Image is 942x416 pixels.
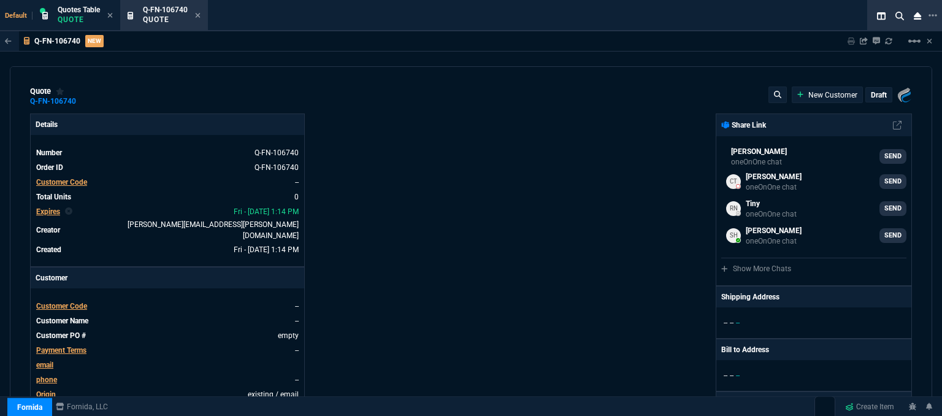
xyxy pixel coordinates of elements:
[31,268,304,288] p: Customer
[724,318,727,327] span: --
[36,374,299,386] tr: undefined
[36,206,299,218] tr: undefined
[36,302,87,310] span: Customer Code
[36,244,299,256] tr: undefined
[56,87,64,96] div: Add to Watchlist
[36,376,57,384] span: phone
[5,37,12,45] nx-icon: Back to Table
[890,9,909,23] nx-icon: Search
[736,371,740,380] span: --
[143,15,188,25] p: Quote
[909,9,926,23] nx-icon: Close Workbench
[721,223,906,248] a: steven.huang@fornida.com
[36,315,299,327] tr: undefined
[721,291,779,302] p: Shipping Address
[36,176,299,188] tr: undefined
[295,376,299,384] a: --
[36,193,71,201] span: Total Units
[731,146,787,157] p: [PERSON_NAME]
[5,12,33,20] span: Default
[36,161,299,174] tr: See Marketplace Order
[840,398,899,416] a: Create Item
[36,226,60,234] span: Creator
[195,11,201,21] nx-icon: Close Tab
[36,163,63,172] span: Order ID
[36,317,88,325] span: Customer Name
[294,193,299,201] span: 0
[85,35,104,47] span: NEW
[797,90,858,101] a: New Customer
[746,198,797,209] p: Tiny
[255,163,299,172] a: See Marketplace Order
[255,148,299,157] span: See Marketplace Order
[724,371,727,380] span: --
[36,147,299,159] tr: See Marketplace Order
[295,178,299,187] a: --
[730,318,733,327] span: --
[927,36,932,46] a: Hide Workbench
[36,329,299,342] tr: undefined
[36,245,61,254] span: Created
[234,207,299,216] span: 2025-09-05T13:14:06.025Z
[36,331,86,340] span: Customer PO #
[143,6,188,14] span: Q-FN-106740
[36,390,56,399] a: Origin
[30,87,64,96] div: quote
[872,9,890,23] nx-icon: Split Panels
[36,178,87,187] span: Customer Code
[879,149,906,164] a: SEND
[295,302,299,310] span: --
[248,390,299,399] span: existing / email
[746,236,802,246] p: oneOnOne chat
[30,101,76,102] a: Q-FN-106740
[128,220,299,240] span: fiona.rossi@fornida.com
[36,359,299,371] tr: undefined
[34,36,80,46] p: Q-FN-106740
[907,34,922,48] mat-icon: Example home icon
[31,114,304,135] p: Details
[36,218,299,242] tr: undefined
[746,171,802,182] p: [PERSON_NAME]
[58,6,100,14] span: Quotes Table
[879,174,906,189] a: SEND
[721,344,769,355] p: Bill to Address
[721,146,906,167] a: mike.drumm@velasea.com
[234,245,299,254] span: 2025-08-22T13:14:06.025Z
[746,209,797,219] p: oneOnOne chat
[295,317,299,325] a: --
[721,264,791,273] a: Show More Chats
[36,344,299,356] tr: undefined
[746,182,802,192] p: oneOnOne chat
[746,225,802,236] p: [PERSON_NAME]
[929,10,937,21] nx-icon: Open New Tab
[879,228,906,243] a: SEND
[736,318,740,327] span: --
[65,206,72,217] nx-icon: Clear selected rep
[871,90,887,100] p: draft
[58,15,100,25] p: Quote
[36,148,62,157] span: Number
[36,346,86,355] span: Payment Terms
[278,331,299,340] a: empty
[36,207,60,216] span: Expires
[721,169,906,194] a: ctaylor@SonicWall.com
[731,157,787,167] p: oneOnOne chat
[36,191,299,203] tr: undefined
[36,361,53,369] span: email
[295,346,299,355] a: --
[36,300,299,312] tr: undefined
[721,120,766,131] p: Share Link
[107,11,113,21] nx-icon: Close Tab
[36,388,299,401] tr: undefined
[52,401,112,412] a: msbcCompanyName
[721,196,906,221] a: ryan.neptune@fornida.com
[730,371,733,380] span: --
[879,201,906,216] a: SEND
